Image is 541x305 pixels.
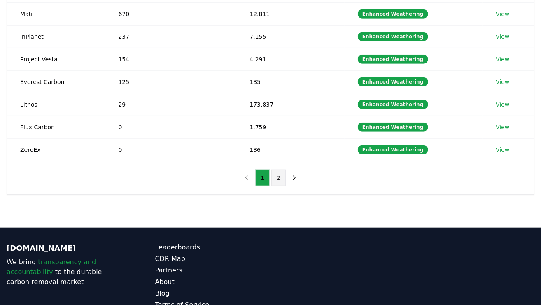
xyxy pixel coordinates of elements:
td: ZeroEx [7,138,105,161]
td: 0 [105,138,237,161]
td: 29 [105,93,237,116]
div: Enhanced Weathering [358,9,428,19]
td: 7.155 [236,25,344,48]
td: 125 [105,70,237,93]
td: Lithos [7,93,105,116]
td: Mati [7,2,105,25]
td: 4.291 [236,48,344,70]
a: View [496,10,509,18]
td: 1.759 [236,116,344,138]
td: 135 [236,70,344,93]
div: Enhanced Weathering [358,55,428,64]
a: Leaderboards [155,242,271,252]
div: Enhanced Weathering [358,32,428,41]
p: [DOMAIN_NAME] [7,242,122,254]
button: 1 [255,170,270,186]
a: CDR Map [155,254,271,264]
td: InPlanet [7,25,105,48]
a: About [155,277,271,287]
a: Blog [155,289,271,298]
td: 237 [105,25,237,48]
td: 0 [105,116,237,138]
a: View [496,146,509,154]
a: View [496,33,509,41]
a: View [496,100,509,109]
p: We bring to the durable carbon removal market [7,257,122,287]
a: View [496,78,509,86]
div: Enhanced Weathering [358,77,428,86]
div: Enhanced Weathering [358,100,428,109]
td: Flux Carbon [7,116,105,138]
span: transparency and accountability [7,258,96,276]
td: 173.837 [236,93,344,116]
td: 136 [236,138,344,161]
td: Project Vesta [7,48,105,70]
td: 670 [105,2,237,25]
td: 154 [105,48,237,70]
button: next page [287,170,301,186]
td: Everest Carbon [7,70,105,93]
button: 2 [271,170,286,186]
a: Partners [155,265,271,275]
a: View [496,123,509,131]
a: View [496,55,509,63]
td: 12.811 [236,2,344,25]
div: Enhanced Weathering [358,123,428,132]
div: Enhanced Weathering [358,145,428,154]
